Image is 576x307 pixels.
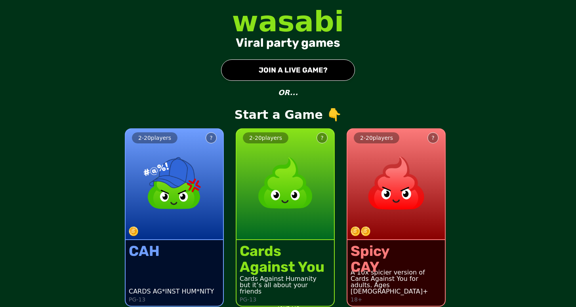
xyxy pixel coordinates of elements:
[320,134,323,142] div: ?
[236,36,340,50] div: Viral party games
[240,296,256,303] p: PG-13
[351,259,389,275] div: CAY
[138,135,171,141] span: 2 - 20 players
[427,132,439,143] button: ?
[235,108,341,122] p: Start a Game 👇
[361,227,370,236] img: token
[351,269,442,295] div: A 10x spicier version of Cards Against You for adults. Ages [DEMOGRAPHIC_DATA]+
[129,288,214,295] div: CARDS AG*INST HUM*NITY
[240,243,324,259] div: Cards
[240,259,324,275] div: Against You
[250,148,320,218] img: product image
[351,296,362,303] p: 18+
[360,135,393,141] span: 2 - 20 players
[232,7,344,36] div: wasabi
[129,227,138,236] img: token
[139,148,209,218] img: product image
[317,132,328,143] button: ?
[431,134,434,142] div: ?
[210,134,212,142] div: ?
[221,59,355,81] button: JOIN A LIVE GAME?
[129,296,145,303] p: PG-13
[351,227,360,236] img: token
[361,148,431,218] img: product image
[278,87,298,98] p: OR...
[206,132,217,143] button: ?
[351,243,389,259] div: Spicy
[249,135,282,141] span: 2 - 20 players
[240,276,331,282] div: Cards Against Humanity
[240,282,331,295] div: but it’s all about your friends
[129,243,160,259] div: CAH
